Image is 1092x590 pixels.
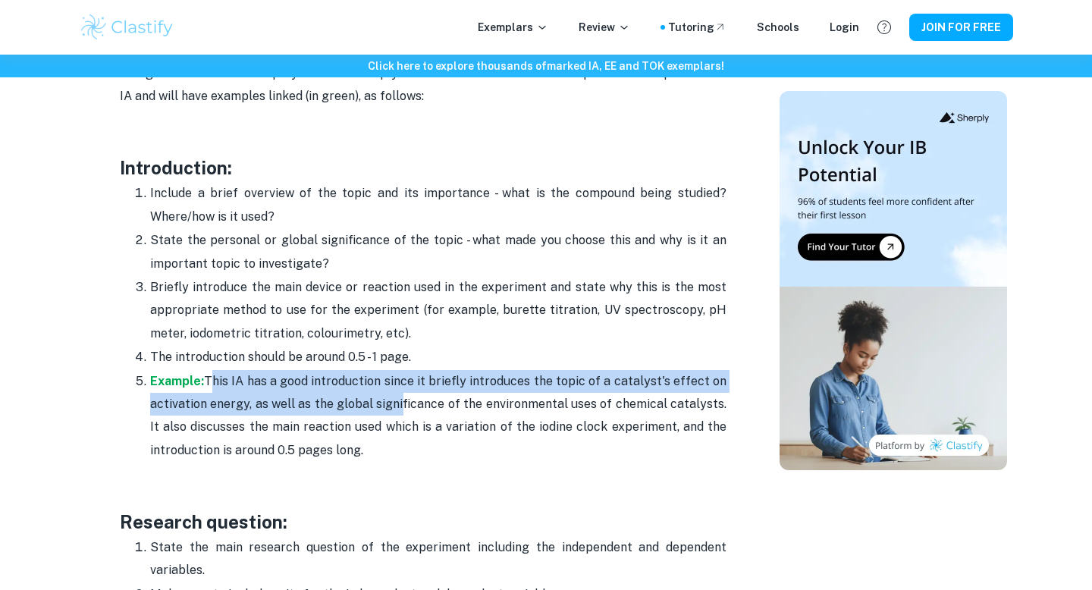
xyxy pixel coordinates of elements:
[3,58,1089,74] h6: Click here to explore thousands of marked IA, EE and TOK exemplars !
[150,276,726,345] p: Briefly introduce the main device or reaction used in the experiment and state why this is the mo...
[120,508,726,535] h3: Research question:
[871,14,897,40] button: Help and Feedback
[150,370,726,463] p: This IA has a good introduction since it briefly introduces the topic of a catalyst's effect on a...
[150,374,204,388] a: Example:
[668,19,726,36] a: Tutoring
[150,536,726,582] p: State the main research question of the experiment including the independent and dependent variab...
[780,91,1007,470] img: Thumbnail
[150,229,726,275] p: State the personal or global significance of the topic - what made you choose this and why is it ...
[150,346,726,369] p: The introduction should be around 0.5 - 1 page.
[579,19,630,36] p: Review
[120,154,726,181] h3: Introduction:
[478,19,548,36] p: Exemplars
[909,14,1013,41] button: JOIN FOR FREE
[150,182,726,228] p: Include a brief overview of the topic and its importance - what is the compound being studied? Wh...
[79,12,175,42] img: Clastify logo
[757,19,799,36] a: Schools
[120,62,726,108] p: The guide will be broken up by section to help you better understand what is required in each par...
[830,19,859,36] a: Login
